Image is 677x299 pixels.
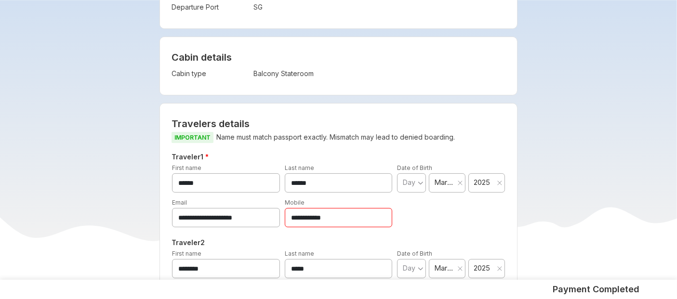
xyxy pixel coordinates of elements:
[474,178,493,187] span: 2025
[172,52,505,63] h4: Cabin details
[172,0,249,14] td: Departure Port
[249,67,253,80] td: :
[403,264,415,272] span: Day
[172,131,505,143] p: Name must match passport exactly. Mismatch may lead to denied boarding.
[172,199,187,206] label: Email
[418,178,424,188] svg: angle down
[497,180,503,186] svg: close
[397,164,432,171] label: Date of Birth
[497,266,503,272] svg: close
[457,178,463,188] button: Clear
[285,164,314,171] label: Last name
[497,178,503,188] button: Clear
[172,250,201,257] label: First name
[474,263,493,273] span: 2025
[457,264,463,273] button: Clear
[172,132,213,143] span: IMPORTANT
[457,266,463,272] svg: close
[418,264,424,273] svg: angle down
[253,67,431,80] td: Balcony Stateroom
[170,151,507,163] h5: Traveler 1
[457,180,463,186] svg: close
[172,118,505,130] h2: Travelers details
[285,199,305,206] label: Mobile
[435,263,454,273] span: March
[497,264,503,273] button: Clear
[249,0,253,14] td: :
[172,67,249,80] td: Cabin type
[403,178,415,186] span: Day
[285,250,314,257] label: Last name
[397,250,432,257] label: Date of Birth
[553,284,640,295] h5: Payment Completed
[253,0,505,14] td: SG
[435,178,454,187] span: March
[172,164,201,171] label: First name
[170,237,507,248] h5: Traveler 2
